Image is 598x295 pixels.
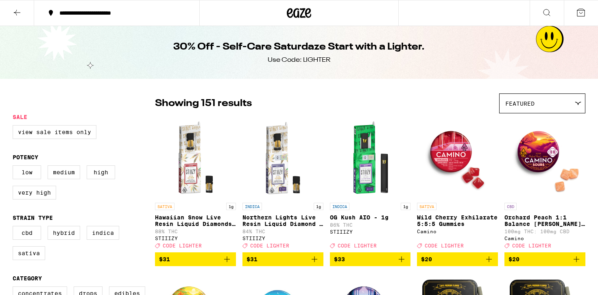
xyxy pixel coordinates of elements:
[242,117,323,252] a: Open page for Northern Lights Live Resin Liquid Diamond - 1g from STIIIZY
[48,165,80,179] label: Medium
[338,243,377,248] span: CODE LIGHTER
[504,252,585,266] button: Add to bag
[226,203,236,210] p: 1g
[13,226,41,240] label: CBD
[330,117,411,199] img: STIIIZY - OG Kush AIO - 1g
[13,275,42,282] legend: Category
[48,226,80,240] label: Hybrid
[330,252,411,266] button: Add to bag
[13,154,38,161] legend: Potency
[330,222,411,228] p: 86% THC
[417,203,436,210] p: SATIVA
[504,229,585,234] p: 100mg THC: 100mg CBD
[505,100,535,107] span: Featured
[159,256,170,262] span: $31
[13,114,27,120] legend: Sale
[13,125,96,139] label: View Sale Items Only
[504,214,585,227] p: Orchard Peach 1:1 Balance [PERSON_NAME] Gummies
[155,117,236,199] img: STIIIZY - Hawaiian Snow Live Resin Liquid Diamonds - 1g
[250,243,289,248] span: CODE LIGHTER
[173,40,425,54] h1: 30% Off - Self-Care Saturdaze Start with a Lighter.
[417,214,498,227] p: Wild Cherry Exhilarate 5:5:5 Gummies
[512,243,551,248] span: CODE LIGHTER
[155,236,236,241] div: STIIIZY
[504,117,585,199] img: Camino - Orchard Peach 1:1 Balance Sours Gummies
[155,252,236,266] button: Add to bag
[155,117,236,252] a: Open page for Hawaiian Snow Live Resin Liquid Diamonds - 1g from STIIIZY
[242,236,323,241] div: STIIIZY
[13,186,56,200] label: Very High
[330,203,349,210] p: INDICA
[268,56,330,65] div: Use Code: LIGHTER
[87,226,119,240] label: Indica
[417,252,498,266] button: Add to bag
[509,256,519,262] span: $20
[401,203,410,210] p: 1g
[425,243,464,248] span: CODE LIGHTER
[13,165,41,179] label: Low
[242,229,323,234] p: 84% THC
[87,165,115,179] label: High
[330,229,411,234] div: STIIIZY
[242,214,323,227] p: Northern Lights Live Resin Liquid Diamond - 1g
[330,214,411,221] p: OG Kush AIO - 1g
[242,117,323,199] img: STIIIZY - Northern Lights Live Resin Liquid Diamond - 1g
[155,214,236,227] p: Hawaiian Snow Live Resin Liquid Diamonds - 1g
[163,243,202,248] span: CODE LIGHTER
[334,256,345,262] span: $33
[417,117,498,252] a: Open page for Wild Cherry Exhilarate 5:5:5 Gummies from Camino
[155,229,236,234] p: 88% THC
[504,117,585,252] a: Open page for Orchard Peach 1:1 Balance Sours Gummies from Camino
[242,252,323,266] button: Add to bag
[417,229,498,234] div: Camino
[13,246,45,260] label: Sativa
[314,203,323,210] p: 1g
[421,256,432,262] span: $20
[247,256,258,262] span: $31
[155,97,252,111] p: Showing 151 results
[504,203,517,210] p: CBD
[242,203,262,210] p: INDICA
[330,117,411,252] a: Open page for OG Kush AIO - 1g from STIIIZY
[417,117,498,199] img: Camino - Wild Cherry Exhilarate 5:5:5 Gummies
[155,203,175,210] p: SATIVA
[504,236,585,241] div: Camino
[13,215,53,221] legend: Strain Type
